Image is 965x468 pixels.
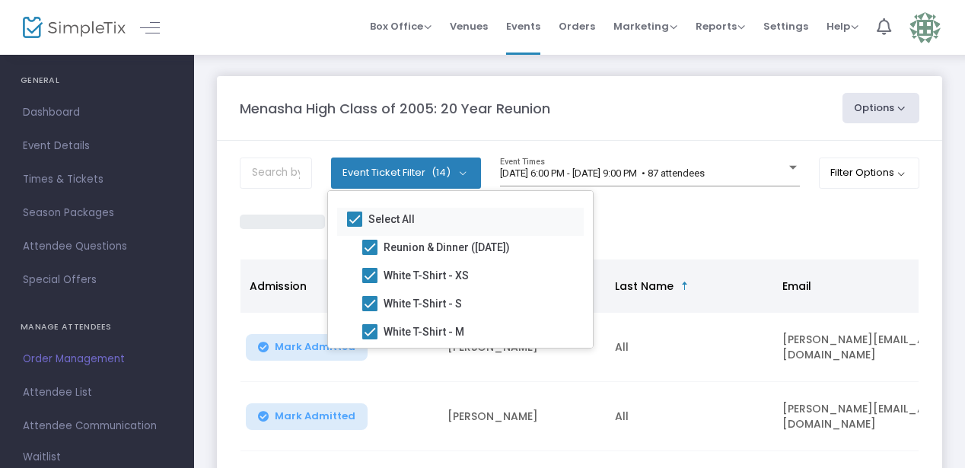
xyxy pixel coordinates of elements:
span: (14) [432,167,451,179]
m-panel-title: Menasha High Class of 2005: 20 Year Reunion [240,98,550,119]
span: Admission [250,279,307,294]
td: All [606,313,773,382]
span: Last Name [615,279,674,294]
span: Reports [696,19,745,33]
span: Events [506,7,540,46]
span: Attendee Communication [23,416,171,436]
span: Dashboard [23,103,171,123]
span: Box Office [370,19,432,33]
span: White T-Shirt - S [384,294,462,313]
span: Marketing [613,19,677,33]
td: [PERSON_NAME] [438,382,606,451]
button: Event Ticket Filter(14) [331,158,481,188]
span: Order Management [23,349,171,369]
span: [DATE] 6:00 PM - [DATE] 9:00 PM • 87 attendees [500,167,705,179]
input: Search by name, order number, email, ip address [240,158,312,189]
button: Mark Admitted [246,403,368,430]
h4: MANAGE ATTENDEES [21,312,174,342]
h4: GENERAL [21,65,174,96]
button: Filter Options [819,158,920,188]
span: Times & Tickets [23,170,171,189]
td: All [606,382,773,451]
span: Attendee Questions [23,237,171,256]
span: Sortable [679,280,691,292]
button: Mark Admitted [246,334,368,361]
span: Email [782,279,811,294]
button: Options [842,93,920,123]
span: Reunion & Dinner ([DATE]) [384,238,510,256]
span: Special Offers [23,270,171,290]
span: Mark Admitted [275,410,355,422]
span: White T-Shirt - XS [384,266,469,285]
span: Select All [368,210,415,228]
span: Event Details [23,136,171,156]
span: Settings [763,7,808,46]
span: Season Packages [23,203,171,223]
span: Mark Admitted [275,341,355,353]
span: Orders [559,7,595,46]
span: Attendee List [23,383,171,403]
span: Venues [450,7,488,46]
span: Help [826,19,858,33]
span: White T-Shirt - M [384,323,464,341]
span: Waitlist [23,450,61,465]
